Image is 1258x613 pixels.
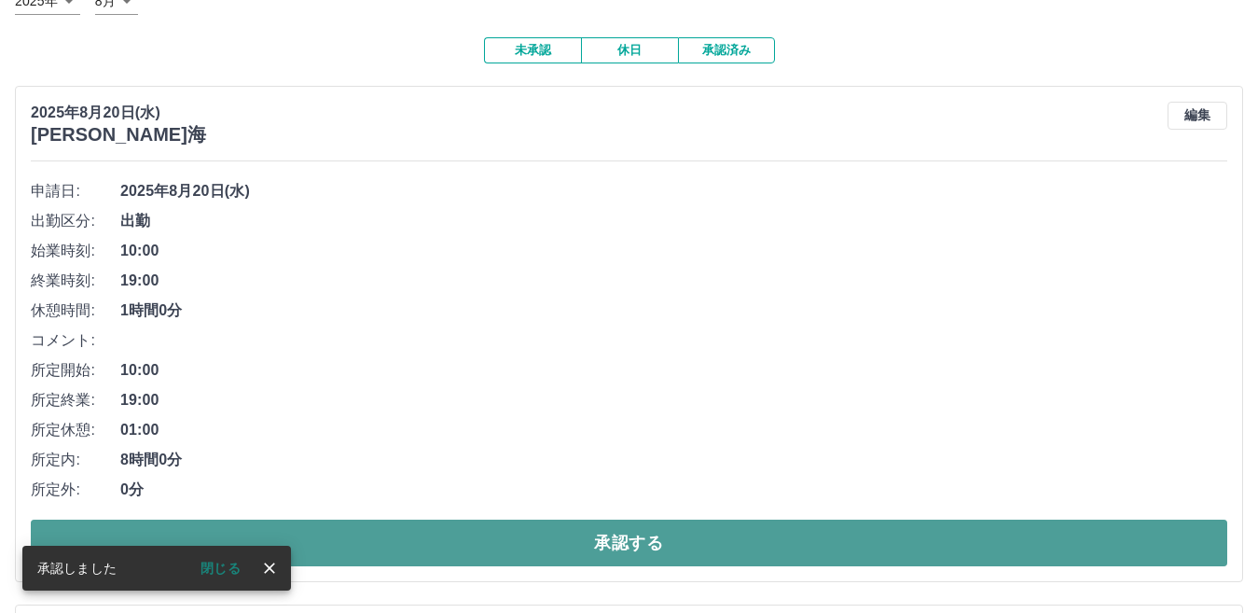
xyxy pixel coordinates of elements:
[120,240,1227,262] span: 10:00
[31,102,206,124] p: 2025年8月20日(水)
[120,449,1227,471] span: 8時間0分
[31,124,206,146] h3: [PERSON_NAME]海
[581,37,678,63] button: 休日
[120,389,1227,411] span: 19:00
[120,180,1227,202] span: 2025年8月20日(水)
[31,300,120,322] span: 休憩時間:
[31,359,120,382] span: 所定開始:
[256,554,283,582] button: close
[120,210,1227,232] span: 出勤
[678,37,775,63] button: 承認済み
[120,419,1227,441] span: 01:00
[31,180,120,202] span: 申請日:
[31,210,120,232] span: 出勤区分:
[120,270,1227,292] span: 19:00
[31,240,120,262] span: 始業時刻:
[37,551,117,585] div: 承認しました
[31,419,120,441] span: 所定休憩:
[186,554,256,582] button: 閉じる
[31,449,120,471] span: 所定内:
[120,479,1227,501] span: 0分
[484,37,581,63] button: 未承認
[120,359,1227,382] span: 10:00
[31,389,120,411] span: 所定終業:
[31,329,120,352] span: コメント:
[31,270,120,292] span: 終業時刻:
[1168,102,1227,130] button: 編集
[120,300,1227,322] span: 1時間0分
[31,479,120,501] span: 所定外:
[31,520,1227,566] button: 承認する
